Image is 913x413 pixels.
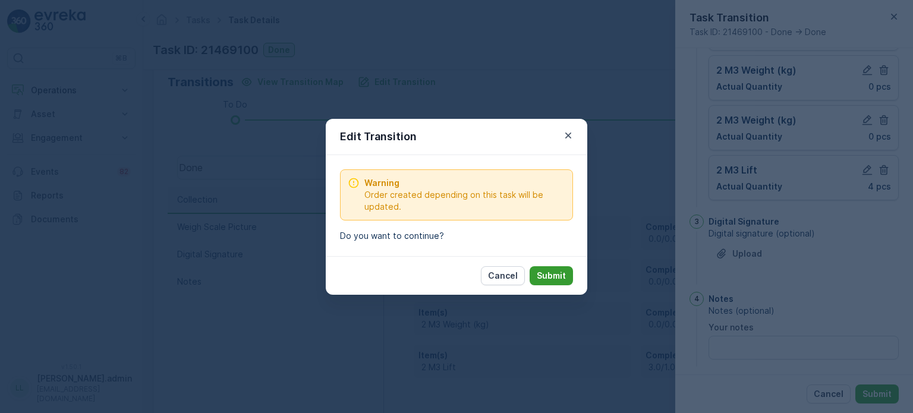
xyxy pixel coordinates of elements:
[340,230,573,242] p: Do you want to continue?
[364,177,565,189] span: Warning
[481,266,525,285] button: Cancel
[537,270,566,282] p: Submit
[364,189,565,213] span: Order created depending on this task will be updated.
[340,128,417,145] p: Edit Transition
[488,270,518,282] p: Cancel
[530,266,573,285] button: Submit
